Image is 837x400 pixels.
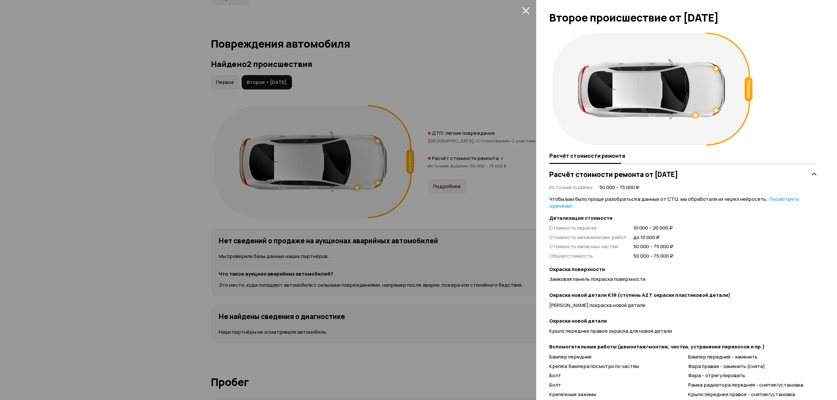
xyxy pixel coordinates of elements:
[549,328,672,334] span: Крыло переднее правое окраска для новой детали
[549,152,625,159] span: Расчёт стоимости ремонта
[549,344,817,350] strong: Вспомогательные работы (демонтаж/монтаж, чистка, устранение перекосов и пр.)
[549,184,594,191] span: Источник Audatex :
[549,391,596,398] span: Крепежные зажимы
[599,184,640,191] span: 50 000 – 75 000 ₽
[688,353,758,360] span: Бампер передний - заменить
[549,381,561,388] span: Болт
[549,234,628,241] span: Стоимость механических работ :
[549,243,620,250] span: Стоимость запасных частей :
[549,252,594,259] span: Общая стоимость :
[688,372,745,379] span: Фара - отрегулировать
[688,381,803,388] span: Рамка радиатора передняя - снятие/установка
[521,5,531,16] button: закрыть
[549,170,678,179] h3: Расчёт стоимости ремонта от [DATE]
[549,196,799,209] a: Посмотреть оригинал
[549,276,645,282] span: Замковая панель покраска поверхности
[549,353,591,360] span: Бампер передний
[549,372,561,379] span: Болт
[633,253,674,260] span: 50 000 – 75 000 ₽
[549,292,817,299] strong: Окраска новой детали K1R (ступень AZT окраски пластиковой детали)
[633,243,674,250] span: 50 000 – 75 000 ₽
[745,77,753,102] div: Спереди
[633,234,674,241] span: до 10 000 ₽
[549,302,645,309] span: [PERSON_NAME] покраска новой детали
[549,224,598,231] span: Стоимость окраски :
[633,225,674,232] span: 10 000 – 20 000 ₽
[549,196,799,209] span: Чтобы вам было проще разобраться в данных от СТО, мы обработали их через нейросеть.
[549,215,817,222] strong: Детализация стоимости
[688,363,765,370] span: Фара правая - заменить (снята)
[549,266,817,273] strong: Окраска поверхности
[549,318,817,325] strong: Окраска новой детали
[688,391,795,398] span: Крыло переднее правое - снятие/установка
[549,363,639,370] span: Крепёж бампера посмотри по частям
